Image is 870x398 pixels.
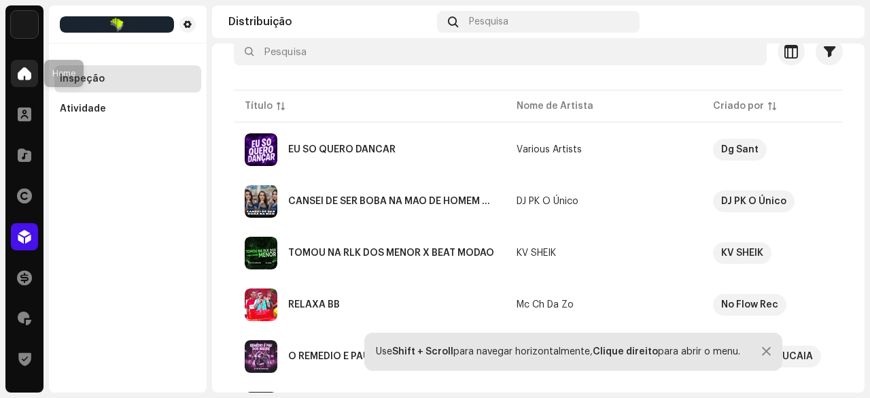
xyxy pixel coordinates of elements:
div: CANSEI DE SER BOBA NA MÃO DE HOMEM SAFADO [288,197,495,206]
re-m-nav-item: Atividade [54,95,201,122]
div: RELAXA BB [288,300,340,310]
img: f01d4106-3757-4572-b9f3-8196ea741725 [245,133,277,166]
span: DJ PK O Único [517,197,691,206]
div: Inspeção [60,73,105,84]
div: Mc Ch Da Zo [517,300,574,310]
div: Criado por [713,99,764,113]
img: 719c0215-01fd-4078-99df-75d4fe0ae9c1 [245,237,277,269]
div: TOMOU NA RLK DOS MENOR X BEAT MODAO [288,248,494,258]
div: KV SHEIK [721,242,763,264]
strong: Clique direito [593,347,658,356]
div: DJ PK O Único [721,190,786,212]
img: 53a64b8d-a65a-49aa-b481-0170c314f4ad [245,340,277,373]
span: KV SHEIK [713,242,834,264]
div: O REMEDIO É PAU DOS BIGODE [288,352,432,361]
span: DJ PK O Único [713,190,834,212]
div: Título [245,99,273,113]
div: Dg Sant [721,139,759,161]
div: No Flow Rec [721,294,778,316]
img: 1cc47003-afbc-4547-8814-c9beb15ac975 [245,185,277,218]
div: DJ PK O Único [517,197,578,206]
img: 8e39a92f-6217-4997-acbe-e0aa9e7f9449 [60,16,174,33]
div: EU SO QUERO DANCAR [288,145,396,154]
img: 71bf27a5-dd94-4d93-852c-61362381b7db [11,11,38,38]
div: Various Artists [517,145,582,154]
div: KV SHEIK [517,248,556,258]
div: Atividade [60,103,106,114]
span: Various Artists [517,145,691,154]
img: 3c951619-3223-4714-9ac7-70610e077d4e [245,288,277,321]
span: No Flow Rec [713,294,834,316]
strong: Shift + Scroll [392,347,453,356]
div: Distribuição [228,16,432,27]
span: KV SHEIK [517,248,691,258]
re-m-nav-item: Inspeção [54,65,201,93]
input: Pesquisa [234,38,767,65]
span: Dg Sant [713,139,834,161]
span: Pesquisa [469,16,508,27]
span: Mc Ch Da Zo [517,300,691,310]
img: 7b092bcd-1f7b-44aa-9736-f4bc5021b2f1 [826,11,848,33]
div: Use para navegar horizontalmente, para abrir o menu. [376,346,740,357]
